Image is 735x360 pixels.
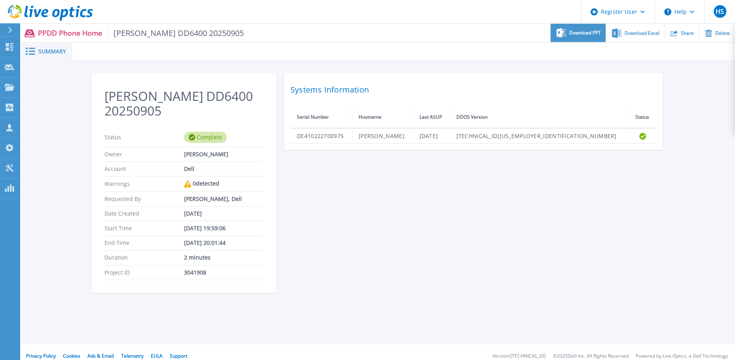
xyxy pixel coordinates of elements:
a: Cookies [63,352,80,359]
div: 2 minutes [184,254,264,261]
div: [PERSON_NAME] [184,151,264,157]
th: Hostname [352,106,413,128]
div: Dell [184,166,264,172]
p: End Time [104,240,184,246]
p: Status [104,132,184,143]
p: Start Time [104,225,184,231]
div: 3041908 [184,269,264,276]
div: [DATE] 20:01:44 [184,240,264,246]
li: Version: [TECHNICAL_ID] [492,354,546,359]
span: Delete [715,31,730,36]
p: PPDD Phone Home [38,28,244,38]
span: Download Excel [625,31,659,36]
p: Account [104,166,184,172]
div: [DATE] [184,210,264,217]
td: [PERSON_NAME] [352,128,413,144]
h2: [PERSON_NAME] DD6400 20250905 [104,89,264,118]
td: [TECHNICAL_ID][US_EMPLOYER_IDENTIFICATION_NUMBER] [450,128,629,144]
td: DE410222700975 [291,128,352,144]
span: HS [716,8,724,15]
p: Warnings [104,180,184,188]
span: Download PPT [569,30,601,35]
div: Complete [184,132,227,143]
p: Date Created [104,210,184,217]
h2: Systems Information [291,83,656,97]
li: Powered by Live Optics, a Dell Technology [636,354,728,359]
th: Last ASUP [413,106,450,128]
a: Ads & Email [87,352,114,359]
a: EULA [151,352,163,359]
a: Telemetry [121,352,144,359]
th: Serial Number [291,106,352,128]
p: Project ID [104,269,184,276]
p: Owner [104,151,184,157]
span: Summary [38,49,66,54]
div: 0 detected [184,180,264,188]
th: Status [629,106,656,128]
p: Duration [104,254,184,261]
th: DDOS Version [450,106,629,128]
div: [DATE] 19:59:06 [184,225,264,231]
span: [PERSON_NAME] DD6400 20250905 [108,28,244,38]
a: Privacy Policy [26,352,56,359]
a: Support [170,352,187,359]
div: [PERSON_NAME], Dell [184,196,264,202]
p: Requested By [104,196,184,202]
li: © 2025 Dell Inc. All Rights Reserved [553,354,629,359]
span: Share [681,31,694,36]
td: [DATE] [413,128,450,144]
